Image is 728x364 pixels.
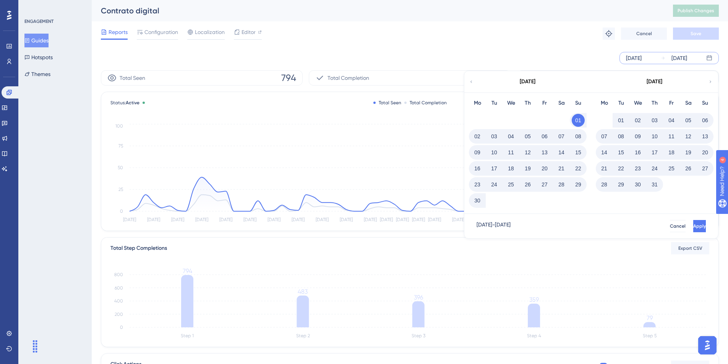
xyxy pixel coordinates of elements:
[538,162,551,175] button: 20
[570,99,587,108] div: Su
[126,100,139,105] span: Active
[503,99,519,108] div: We
[572,162,585,175] button: 22
[598,146,611,159] button: 14
[53,4,55,10] div: 4
[24,50,53,64] button: Hotspots
[171,217,184,222] tspan: [DATE]
[195,217,208,222] tspan: [DATE]
[488,162,501,175] button: 17
[682,114,695,127] button: 05
[678,245,702,251] span: Export CSV
[471,146,484,159] button: 09
[504,146,517,159] button: 11
[598,130,611,143] button: 07
[181,333,194,338] tspan: Step 1
[120,73,145,83] span: Total Seen
[110,100,139,106] span: Status:
[697,99,713,108] div: Su
[281,72,296,84] span: 794
[555,162,568,175] button: 21
[670,220,686,232] button: Cancel
[521,178,534,191] button: 26
[648,146,661,159] button: 17
[18,2,48,11] span: Need Help?
[428,217,441,222] tspan: [DATE]
[520,77,535,86] div: [DATE]
[538,130,551,143] button: 06
[665,146,678,159] button: 18
[699,146,712,159] button: 20
[24,67,50,81] button: Themes
[120,209,123,214] tspan: 0
[469,99,486,108] div: Mo
[120,325,123,330] tspan: 0
[631,114,644,127] button: 02
[373,100,401,106] div: Total Seen
[471,162,484,175] button: 16
[665,162,678,175] button: 25
[647,314,653,322] tspan: 79
[682,130,695,143] button: 12
[471,178,484,191] button: 23
[110,244,167,253] div: Total Step Completions
[519,99,536,108] div: Th
[572,114,585,127] button: 01
[631,178,644,191] button: 30
[292,217,305,222] tspan: [DATE]
[699,114,712,127] button: 06
[648,130,661,143] button: 10
[572,146,585,159] button: 15
[671,242,709,254] button: Export CSV
[665,114,678,127] button: 04
[682,146,695,159] button: 19
[114,298,123,304] tspan: 400
[29,335,41,358] div: Drag
[615,130,627,143] button: 08
[521,162,534,175] button: 19
[648,178,661,191] button: 31
[144,28,178,37] span: Configuration
[553,99,570,108] div: Sa
[673,28,719,40] button: Save
[477,220,511,232] div: [DATE] - [DATE]
[521,130,534,143] button: 05
[648,114,661,127] button: 03
[693,223,706,229] span: Apply
[529,296,539,303] tspan: 359
[678,8,714,14] span: Publish Changes
[298,288,308,295] tspan: 483
[183,267,192,275] tspan: 794
[613,99,629,108] div: Tu
[452,217,465,222] tspan: [DATE]
[471,194,484,207] button: 30
[621,28,667,40] button: Cancel
[123,217,136,222] tspan: [DATE]
[412,217,425,222] tspan: [DATE]
[572,178,585,191] button: 29
[629,99,646,108] div: We
[572,130,585,143] button: 08
[596,99,613,108] div: Mo
[404,100,447,106] div: Total Completion
[364,217,377,222] tspan: [DATE]
[380,217,393,222] tspan: [DATE]
[691,31,701,37] span: Save
[504,130,517,143] button: 04
[24,34,49,47] button: Guides
[147,217,160,222] tspan: [DATE]
[696,334,719,357] iframe: UserGuiding AI Assistant Launcher
[527,333,541,338] tspan: Step 4
[693,220,706,232] button: Apply
[412,333,425,338] tspan: Step 3
[615,114,627,127] button: 01
[555,130,568,143] button: 07
[673,5,719,17] button: Publish Changes
[699,130,712,143] button: 13
[488,130,501,143] button: 03
[118,143,123,149] tspan: 75
[521,146,534,159] button: 12
[504,162,517,175] button: 18
[615,178,627,191] button: 29
[24,18,54,24] div: ENGAGEMENT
